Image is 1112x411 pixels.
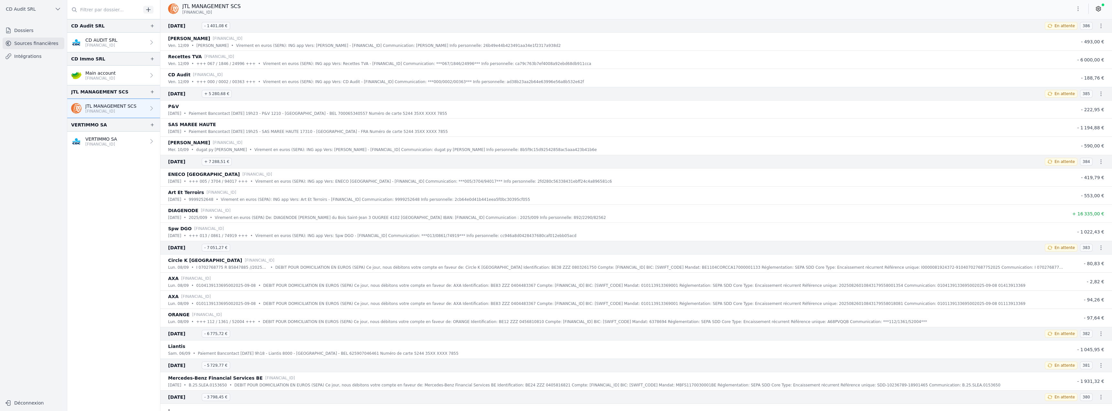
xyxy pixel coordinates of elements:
[202,158,232,166] span: + 7 288,51 €
[189,233,248,239] p: +++ 013 / 0861 / 74919 +++
[202,330,230,338] span: - 6 775,72 €
[255,233,577,239] p: Virement en euros (SEPA): ING app Vers: Spw DGO - [FINANCIAL_ID] Communication: ***013/0861/74919...
[168,121,216,128] p: SAS MAREE HAUTE
[85,37,117,43] p: CD AUDIT SRL
[191,146,194,153] div: •
[191,79,194,85] div: •
[196,146,247,153] p: dugat py [PERSON_NAME]
[189,382,227,388] p: B.25.SLEA.0153650
[6,6,36,12] span: CD Audit SRL
[168,300,189,307] p: lun. 08/09
[71,37,81,48] img: CBC_CREGBEBB.png
[202,244,230,252] span: - 7 051,27 €
[196,282,256,289] p: 0104139133695002025-09-08
[85,109,136,114] p: [FINANCIAL_ID]
[1077,125,1104,130] span: - 1 194,88 €
[67,132,160,151] a: VERTIMMO SA [FINANCIAL_ID]
[168,42,189,49] p: ven. 12/09
[189,128,448,135] p: Paiement Bancontact [DATE] 19h25 - SAS MAREE HAUTE 17310 - [GEOGRAPHIC_DATA] - FRA Numéro de cart...
[85,70,116,76] p: Main account
[258,319,260,325] div: •
[263,60,591,67] p: Virement en euros (SEPA): ING app Vers: Recettes TVA - [FINANCIAL_ID] Communication: ***067/1846/...
[215,214,606,221] p: Virement en euros (SEPA) De: DIAGENODE [PERSON_NAME] du Bois Saint-Jean 3 OUGREE 4102 [GEOGRAPHIC...
[3,4,64,14] button: CD Audit SRL
[1077,379,1104,384] span: - 1 931,32 €
[3,38,64,49] a: Sources financières
[1080,330,1093,338] span: 382
[270,264,273,271] div: •
[3,25,64,36] a: Dossiers
[242,171,272,178] p: [FINANCIAL_ID]
[85,43,117,48] p: [FINANCIAL_ID]
[168,244,199,252] span: [DATE]
[1054,91,1075,96] span: En attente
[221,196,530,203] p: Virement en euros (SEPA): ING app Vers: Art Et Terroirs - [FINANCIAL_ID] Communication: 999925264...
[201,207,231,214] p: [FINANCIAL_ID]
[191,60,194,67] div: •
[198,350,458,357] p: Paiement Bancontact [DATE] 9h18 - Liantis 8000 - [GEOGRAPHIC_DATA] - BEL 625907046461 Numéro de c...
[85,142,117,147] p: [FINANCIAL_ID]
[85,76,116,81] p: [FINANCIAL_ID]
[1081,75,1104,81] span: - 188,76 €
[168,22,199,30] span: [DATE]
[168,382,181,388] p: [DATE]
[258,300,261,307] div: •
[1084,297,1104,302] span: - 94,26 €
[1081,193,1104,198] span: - 553,00 €
[71,121,107,129] div: VERTIMMO SA
[168,103,179,110] p: P&V
[189,178,248,185] p: +++ 005 / 3704 / 94017 +++
[245,257,274,264] p: [FINANCIAL_ID]
[1080,362,1093,369] span: 381
[189,214,208,221] p: 2025/009
[1080,244,1093,252] span: 383
[1087,279,1104,284] span: - 2,82 €
[202,90,232,98] span: + 5 280,68 €
[258,282,261,289] div: •
[230,382,232,388] div: •
[1081,143,1104,148] span: - 590,00 €
[258,79,260,85] div: •
[194,225,224,232] p: [FINANCIAL_ID]
[184,214,186,221] div: •
[258,60,260,67] div: •
[168,214,181,221] p: [DATE]
[263,319,927,325] p: DEBIT POUR DOMICILIATION EN EUROS (SEPA) Ce jour, nous débitons votre compte en faveur de: ORANGE...
[184,196,186,203] div: •
[263,79,584,85] p: Virement en euros (SEPA): ING app Vers: CD Audit - [FINANCIAL_ID] Communication: ***000/0002/0036...
[1080,22,1093,30] span: 386
[191,264,194,271] div: •
[251,233,253,239] div: •
[251,178,253,185] div: •
[1077,347,1104,352] span: - 1 045,95 €
[250,146,252,153] div: •
[216,196,218,203] div: •
[196,264,268,271] p: I 0702768775 R B5847885 //20250904-
[191,282,194,289] div: •
[193,71,223,78] p: [FINANCIAL_ID]
[85,103,136,109] p: JTL MANAGEMENT SCS
[1081,107,1104,112] span: - 222,95 €
[202,393,230,401] span: - 3 798,45 €
[184,178,186,185] div: •
[189,196,213,203] p: 9999252648
[189,110,447,117] p: Paiement Bancontact [DATE] 19h23 - P&V 1210 - [GEOGRAPHIC_DATA] - BEL 700065340557 Numéro de cart...
[196,300,256,307] p: 0101139133695002025-09-08
[168,196,181,203] p: [DATE]
[191,300,194,307] div: •
[231,42,233,49] div: •
[1054,395,1075,400] span: En attente
[168,53,202,60] p: Recettes TVA
[236,42,561,49] p: Virement en euros (SEPA): ING app Vers: [PERSON_NAME] - [FINANCIAL_ID] Communication: [PERSON_NAM...
[168,178,181,185] p: [DATE]
[193,350,195,357] div: •
[71,70,81,81] img: crelan.png
[1081,39,1104,44] span: - 493,00 €
[3,398,64,408] button: Déconnexion
[210,214,212,221] div: •
[71,88,128,96] div: JTL MANAGEMENT SCS
[67,4,141,16] input: Filtrer par dossier...
[168,139,210,146] p: [PERSON_NAME]
[168,256,242,264] p: Circle K [GEOGRAPHIC_DATA]
[181,275,211,282] p: [FINANCIAL_ID]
